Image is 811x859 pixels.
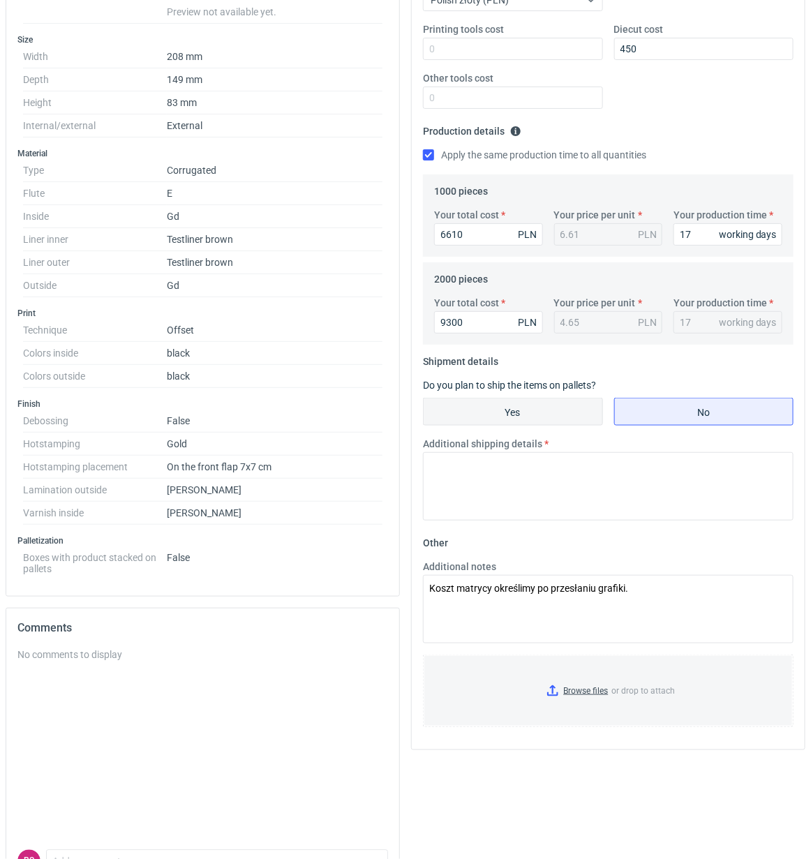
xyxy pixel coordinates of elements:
dd: Corrugated [167,159,382,182]
dt: Colors outside [23,365,167,388]
textarea: Koszt matrycy określimy po przesłaniu grafiki. [423,575,794,643]
dd: False [167,546,382,574]
dd: False [167,410,382,433]
div: No comments to display [17,648,388,662]
dt: Depth [23,68,167,91]
h3: Palletization [17,535,388,546]
legend: Production details [423,120,521,137]
dd: 208 mm [167,45,382,68]
dt: Liner inner [23,228,167,251]
dd: Gold [167,433,382,456]
label: Printing tools cost [423,22,504,36]
legend: Other [423,532,448,548]
dd: Gd [167,274,382,297]
dt: Hotstamping [23,433,167,456]
dd: [PERSON_NAME] [167,479,382,502]
h3: Material [17,148,388,159]
h3: Size [17,34,388,45]
label: Your production time [674,296,767,310]
label: Diecut cost [614,22,664,36]
dd: Gd [167,205,382,228]
legend: 1000 pieces [434,180,488,197]
dt: Outside [23,274,167,297]
label: No [614,398,794,426]
span: Preview not available yet. [167,6,276,17]
label: Your total cost [434,208,499,222]
div: working days [719,315,777,329]
dd: External [167,114,382,137]
dt: Technique [23,319,167,342]
dt: Inside [23,205,167,228]
dt: Width [23,45,167,68]
legend: Shipment details [423,350,498,367]
dd: Offset [167,319,382,342]
dd: black [167,342,382,365]
label: Additional notes [423,560,496,574]
h3: Finish [17,398,388,410]
label: or drop to attach [424,655,793,726]
label: Yes [423,398,603,426]
dt: Hotstamping placement [23,456,167,479]
input: 0 [434,223,543,246]
label: Additional shipping details [423,437,542,451]
dd: E [167,182,382,205]
dd: [PERSON_NAME] [167,502,382,525]
dd: 149 mm [167,68,382,91]
div: PLN [519,315,537,329]
div: working days [719,227,777,241]
label: Do you plan to ship the items on pallets? [423,380,596,391]
dt: Debossing [23,410,167,433]
label: Your price per unit [554,296,636,310]
dd: black [167,365,382,388]
label: Other tools cost [423,71,493,85]
dd: On the front flap 7x7 cm [167,456,382,479]
dd: Testliner brown [167,228,382,251]
dt: Boxes with product stacked on pallets [23,546,167,574]
dd: Testliner brown [167,251,382,274]
h3: Print [17,308,388,319]
h2: Comments [17,620,388,636]
dt: Flute [23,182,167,205]
div: PLN [519,227,537,241]
dt: Varnish inside [23,502,167,525]
label: Your price per unit [554,208,636,222]
dt: Lamination outside [23,479,167,502]
input: 0 [423,87,603,109]
dd: 83 mm [167,91,382,114]
label: Apply the same production time to all quantities [423,148,646,162]
input: 0 [614,38,794,60]
div: PLN [638,315,657,329]
label: Your production time [674,208,767,222]
legend: 2000 pieces [434,268,488,285]
input: 0 [423,38,603,60]
dt: Type [23,159,167,182]
div: PLN [638,227,657,241]
dt: Height [23,91,167,114]
input: 0 [674,223,782,246]
dt: Colors inside [23,342,167,365]
label: Your total cost [434,296,499,310]
dt: Liner outer [23,251,167,274]
dt: Internal/external [23,114,167,137]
